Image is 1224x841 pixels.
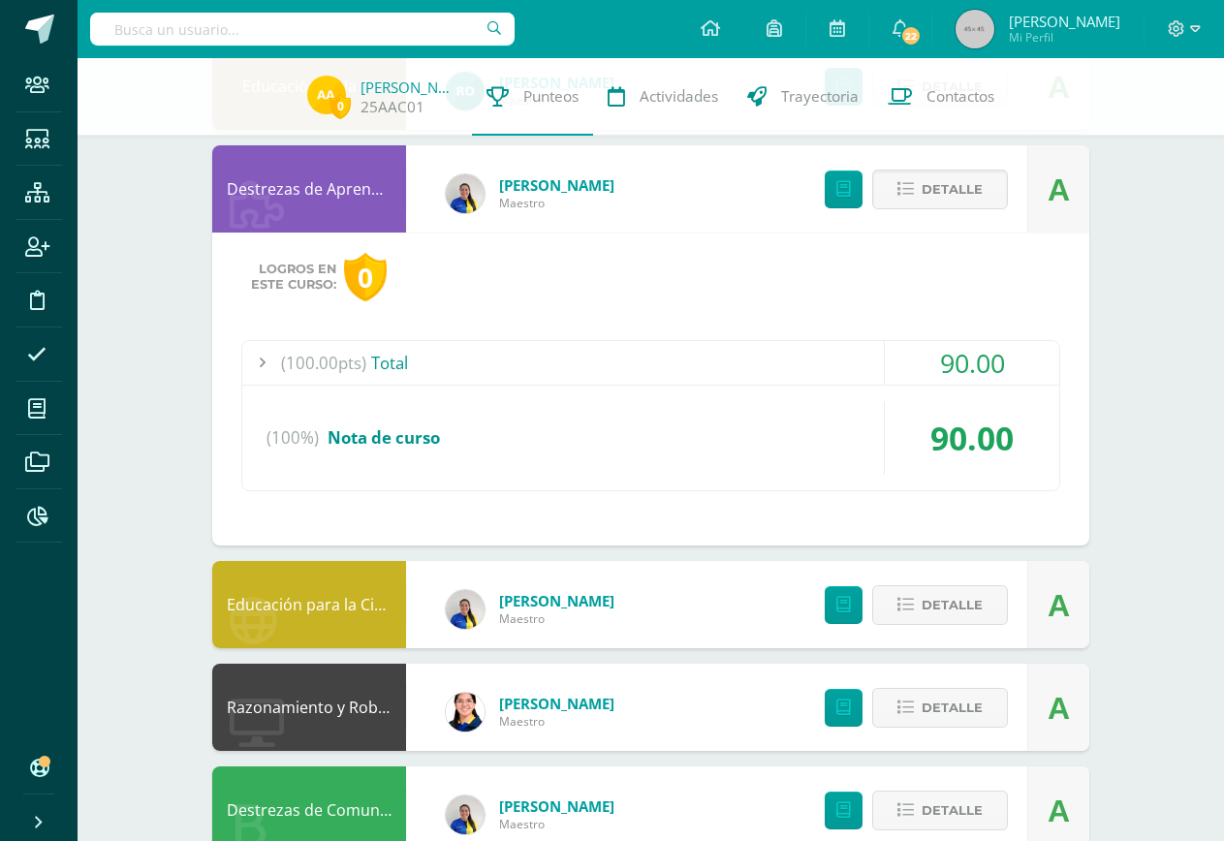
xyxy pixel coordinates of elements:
button: Detalle [872,791,1008,830]
div: Destrezas de Aprendizaje Matemática [212,145,406,233]
span: 22 [900,25,922,47]
a: Punteos [472,58,593,136]
span: Maestro [499,610,614,627]
a: [PERSON_NAME] [499,796,614,816]
a: [PERSON_NAME] [499,591,614,610]
span: Contactos [926,86,994,107]
span: Maestro [499,195,614,211]
a: Educación para la Ciencia y la Ciudadanía [227,594,527,615]
button: Detalle [872,585,1008,625]
span: Detalle [922,690,983,726]
span: Detalle [922,587,983,623]
img: 1dc735cfd6af05fab985c1bc4213a6a6.png [446,590,485,629]
span: Detalle [922,171,983,207]
span: (100%) [267,401,319,475]
div: Educación para la Ciencia y la Ciudadanía [212,561,406,648]
button: Detalle [872,170,1008,209]
div: A [1048,562,1070,649]
a: Destrezas de Comunicación y Lenguaje [227,799,513,821]
a: [PERSON_NAME] [499,694,614,713]
a: Trayectoria [733,58,873,136]
div: A [1048,146,1070,234]
button: Detalle [872,688,1008,728]
a: [PERSON_NAME] [499,175,614,195]
a: 25AAC01 [361,97,424,117]
span: Maestro [499,713,614,730]
img: 1dc735cfd6af05fab985c1bc4213a6a6.png [446,174,485,213]
span: Detalle [922,793,983,828]
a: [PERSON_NAME] [361,78,457,97]
input: Busca un usuario... [90,13,515,46]
a: Contactos [873,58,1009,136]
span: Nota de curso [328,426,440,449]
div: Total [242,341,1059,385]
span: Logros en este curso: [251,262,336,293]
span: (100.00pts) [281,341,366,385]
span: Trayectoria [781,86,859,107]
a: Actividades [593,58,733,136]
span: [PERSON_NAME] [1009,12,1120,31]
span: 90.00 [930,416,1014,460]
div: Razonamiento y Robótica [212,664,406,751]
span: Actividades [640,86,718,107]
span: Maestro [499,816,614,832]
div: 0 [344,253,387,302]
img: 45x45 [956,10,994,48]
img: 54e9244ebdc16b28c1a90b896fb55543.png [307,76,346,114]
a: Destrezas de Aprendizaje Matemática [227,178,504,200]
div: A [1048,665,1070,752]
span: 0 [330,94,351,118]
img: 1dc735cfd6af05fab985c1bc4213a6a6.png [446,795,485,834]
span: Punteos [523,86,579,107]
img: f58b85e40758022dc1aa0eae3573b9d5.png [446,693,485,732]
span: 90.00 [940,345,1005,381]
a: Razonamiento y Robótica [227,697,414,718]
span: Mi Perfil [1009,29,1120,46]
